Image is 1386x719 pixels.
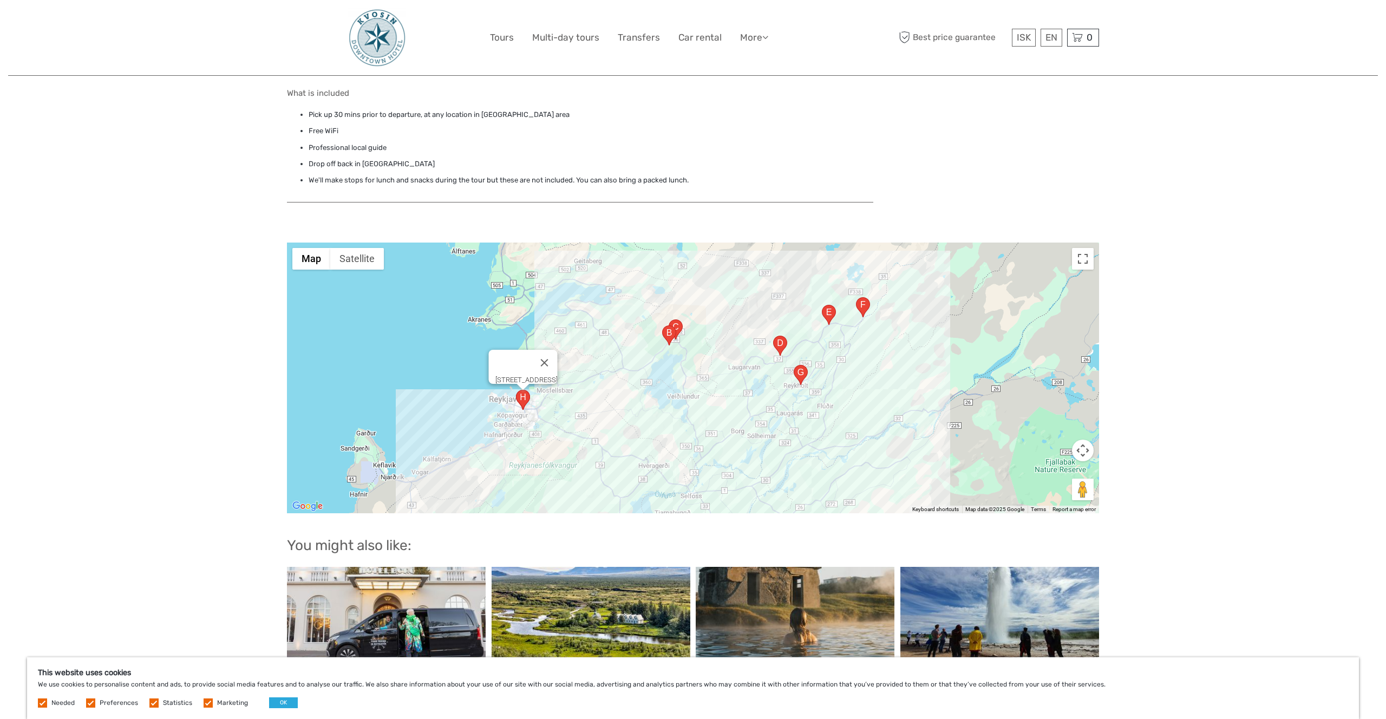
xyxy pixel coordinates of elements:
[15,19,122,28] p: We're away right now. Please check back later!
[290,499,325,513] img: Google
[965,506,1024,512] span: Map data ©2025 Google
[348,8,407,67] img: 48-093e29fa-b2a2-476f-8fe8-72743a87ce49_logo_big.jpg
[669,319,683,339] div: 36, 806, Iceland
[330,248,384,270] button: Show satellite imagery
[217,698,248,708] label: Marketing
[618,30,660,45] a: Transfers
[51,698,75,708] label: Needed
[309,142,873,154] li: Professional local guide
[287,88,873,98] h5: What is included
[532,30,599,45] a: Multi-day tours
[292,248,330,270] button: Show street map
[740,30,768,45] a: More
[1085,32,1094,43] span: 0
[1072,440,1094,461] button: Map camera controls
[27,657,1359,719] div: We use cookies to personalise content and ads, to provide social media features and to analyse ou...
[100,698,138,708] label: Preferences
[125,17,138,30] button: Open LiveChat chat widget
[309,125,873,137] li: Free WiFi
[495,376,558,384] div: [STREET_ADDRESS]
[1017,32,1031,43] span: ISK
[516,390,530,410] div: Tunguvegur, 108 Reykjavík, Iceland
[490,30,514,45] a: Tours
[912,506,959,513] button: Keyboard shortcuts
[1041,29,1062,47] div: EN
[309,158,873,170] li: Drop off back in [GEOGRAPHIC_DATA]
[1072,248,1094,270] button: Toggle fullscreen view
[822,305,836,325] div: 8M5X+R7M, 806, Iceland
[532,350,558,376] button: Close
[856,297,870,317] div: 35, 806, Iceland
[1072,479,1094,500] button: Drag Pegman onto the map to open Street View
[269,697,298,708] button: OK
[662,325,676,345] div: Efrivallavegur, 806, Iceland
[1052,506,1096,512] a: Report a map error
[309,109,873,121] li: Pick up 30 mins prior to departure, at any location in [GEOGRAPHIC_DATA] area
[38,668,1348,677] h5: This website uses cookies
[163,698,192,708] label: Statistics
[1031,506,1046,512] a: Terms (opens in new tab)
[290,499,325,513] a: Open this area in Google Maps (opens a new window)
[773,336,787,356] div: 2 Efsti-Dalur Laugarvatn 806 IS, 806, Iceland
[794,365,808,385] div: 5HH4+225, Friðheimar 806, 320 Reykholt, Iceland
[309,174,873,186] li: We'll make stops for lunch and snacks during the tour but these are not included. You can also br...
[896,29,1009,47] span: Best price guarantee
[287,537,1099,554] h2: You might also like:
[678,30,722,45] a: Car rental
